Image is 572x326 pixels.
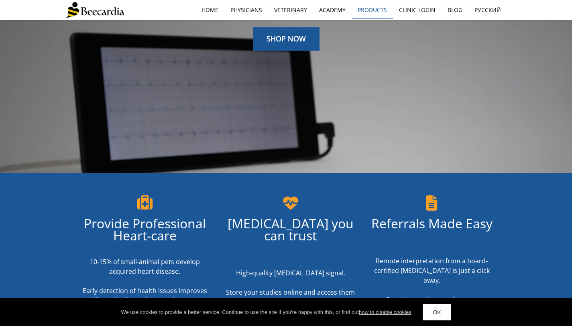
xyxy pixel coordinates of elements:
a: Русский [468,1,507,19]
span: [MEDICAL_DATA] you can trust [228,215,354,244]
img: Beecardia [65,2,124,18]
span: SHOP NOW [267,34,306,43]
span: Store your studies online and access them via a web browser - anytime, anywhere. [226,288,355,306]
a: Veterinary [268,1,313,19]
span: Save time and money for your customers, avoid unnecessary travel for the pet. [371,295,493,323]
a: OK [423,304,451,320]
a: home [195,1,224,19]
div: We use cookies to provide a better service. Continue to use the site If you're happy with this, o... [121,308,413,316]
span: Remote interpretation from a board-certified [MEDICAL_DATA] is just a click away. [374,256,490,285]
a: Products [352,1,393,19]
a: Academy [313,1,352,19]
a: how to disable cookies [359,309,411,315]
span: 10-15% of small-animal pets develop acquired heart disease. [90,257,200,276]
a: Clinic Login [393,1,442,19]
a: SHOP NOW [253,27,320,51]
a: Blog [442,1,468,19]
a: Physicians [224,1,268,19]
span: High-quality [MEDICAL_DATA] signal. [236,269,345,277]
span: Provide Professional Heart-care [84,215,206,244]
span: Early detection of health issues improves life quality for both pet and owner. [83,286,207,305]
span: Referrals Made Easy [371,215,493,232]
